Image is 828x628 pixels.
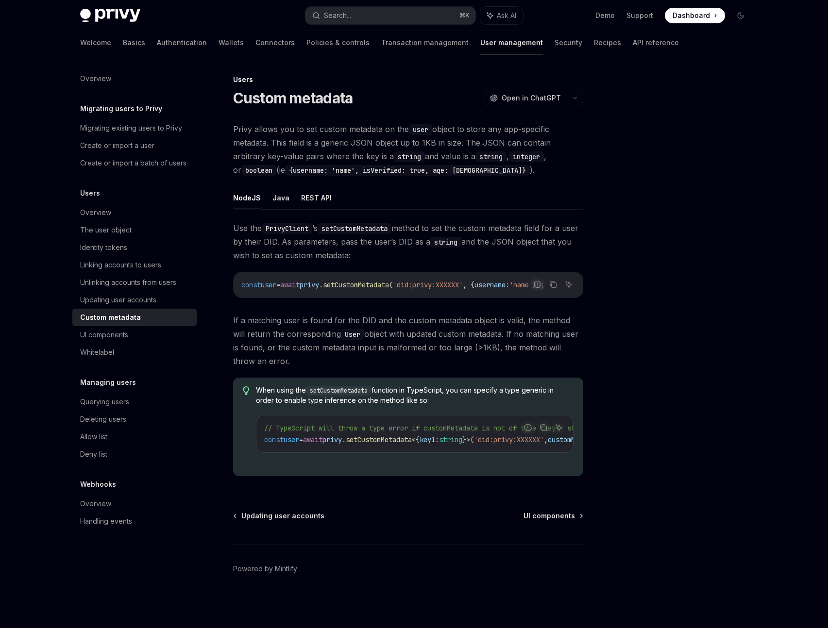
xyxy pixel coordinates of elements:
[562,278,575,291] button: Ask AI
[80,157,186,169] div: Create or import a batch of users
[474,435,544,444] span: 'did:privy:XXXXXX'
[319,281,323,289] span: .
[459,12,470,19] span: ⌘ K
[475,151,507,162] code: string
[233,221,583,262] span: Use the ’s method to set the custom metadata field for a user by their DID. As parameters, pass t...
[533,281,544,289] span: });
[733,8,748,23] button: Toggle dark mode
[80,377,136,388] h5: Managing users
[462,435,474,444] span: }>(
[72,411,197,428] a: Deleting users
[272,186,289,209] button: Java
[439,435,462,444] span: string
[80,73,111,84] div: Overview
[306,31,370,54] a: Policies & controls
[80,515,132,527] div: Handling events
[480,31,543,54] a: User management
[80,431,107,443] div: Allow list
[264,435,284,444] span: const
[306,386,372,396] code: setCustomMetadata
[80,207,111,218] div: Overview
[524,511,582,521] a: UI components
[80,242,127,253] div: Identity tokens
[123,31,145,54] a: Basics
[463,281,474,289] span: , {
[537,421,550,434] button: Copy the contents from the code block
[412,435,420,444] span: <{
[524,511,575,521] span: UI components
[594,31,621,54] a: Recipes
[72,239,197,256] a: Identity tokens
[72,512,197,530] a: Handling events
[72,495,197,512] a: Overview
[80,329,128,341] div: UI components
[72,291,197,309] a: Updating user accounts
[233,89,353,107] h1: Custom metadata
[435,435,439,444] span: :
[555,31,582,54] a: Security
[301,186,332,209] button: REST API
[80,224,132,236] div: The user object
[233,186,261,209] button: NodeJS
[80,294,156,306] div: Updating user accounts
[284,435,299,444] span: user
[157,31,207,54] a: Authentication
[72,274,197,291] a: Unlinking accounts from users
[80,103,162,115] h5: Migrating users to Privy
[280,281,300,289] span: await
[80,312,141,323] div: Custom metadata
[233,564,297,574] a: Powered by Mintlify
[241,165,276,176] code: boolean
[595,11,615,20] a: Demo
[80,347,114,358] div: Whitelabel
[72,344,197,361] a: Whitelabel
[299,435,303,444] span: =
[665,8,725,23] a: Dashboard
[497,11,516,20] span: Ask AI
[262,223,312,234] code: PrivyClient
[80,396,129,408] div: Querying users
[72,119,197,137] a: Migrating existing users to Privy
[502,93,561,103] span: Open in ChatGPT
[261,281,276,289] span: user
[233,122,583,177] span: Privy allows you to set custom metadata on the object to store any app-specific metadata. This fi...
[285,165,530,176] code: {username: 'name', isVerified: true, age: [DEMOGRAPHIC_DATA]}
[80,9,140,22] img: dark logo
[241,511,324,521] span: Updating user accounts
[256,385,573,405] span: When using the function in TypeScript, you can specify a type generic in order to enable type inf...
[393,281,463,289] span: 'did:privy:XXXXXX'
[509,281,533,289] span: 'name'
[72,221,197,239] a: The user object
[381,31,469,54] a: Transaction management
[318,223,391,234] code: setCustomMetadata
[484,90,567,106] button: Open in ChatGPT
[420,435,435,444] span: key1
[72,256,197,274] a: Linking accounts to users
[233,314,583,368] span: If a matching user is found for the DID and the custom metadata object is valid, the method will ...
[303,435,322,444] span: await
[72,446,197,463] a: Deny list
[72,70,197,87] a: Overview
[342,435,346,444] span: .
[633,31,679,54] a: API reference
[80,140,154,151] div: Create or import a user
[673,11,710,20] span: Dashboard
[243,386,250,395] svg: Tip
[80,448,107,460] div: Deny list
[531,278,544,291] button: Report incorrect code
[322,435,342,444] span: privy
[323,281,389,289] span: setCustomMetadata
[80,413,126,425] div: Deleting users
[80,259,161,271] div: Linking accounts to users
[522,421,534,434] button: Report incorrect code
[234,511,324,521] a: Updating user accounts
[544,435,548,444] span: ,
[241,281,261,289] span: const
[72,393,197,411] a: Querying users
[553,421,565,434] button: Ask AI
[80,277,176,288] div: Unlinking accounts from users
[255,31,295,54] a: Connectors
[626,11,653,20] a: Support
[72,309,197,326] a: Custom metadata
[264,424,594,432] span: // TypeScript will throw a type error if customMetadata is not of type {key1: string}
